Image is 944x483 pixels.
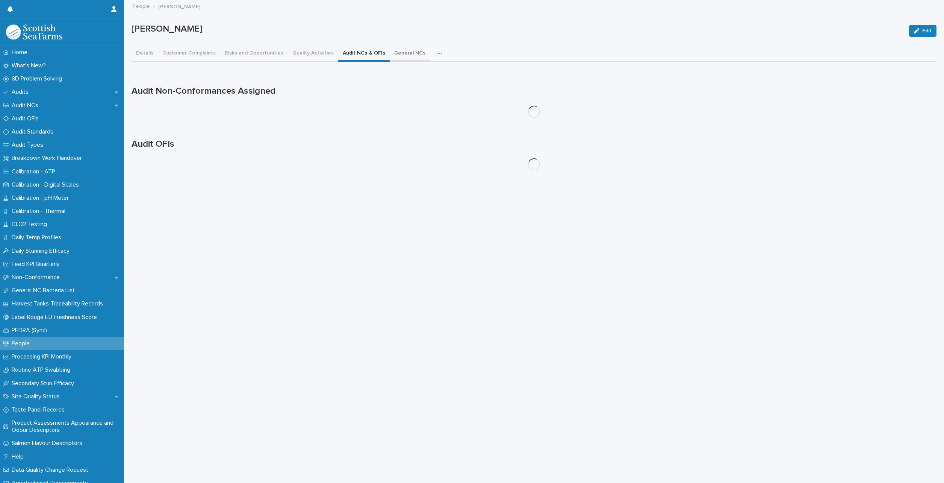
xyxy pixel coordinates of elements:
p: Help [9,453,30,460]
p: Audit OFIs [9,115,45,122]
p: Taste Panel Records [9,406,71,413]
p: Audit Standards [9,128,59,135]
p: What's New? [9,62,52,69]
p: Salmon Flavour Descriptors [9,440,88,447]
p: [PERSON_NAME] [158,2,200,10]
p: Label Rouge EU Freshness Score [9,314,103,321]
p: Product Assessments Appearance and Odour Descriptors [9,419,124,434]
p: Processing KPI Monthly [9,353,77,360]
p: Calibration - ATP [9,168,61,175]
p: Calibration - pH Meter [9,194,75,202]
p: General NC Bacteria List [9,287,81,294]
p: Harvest Tanks Traceability Records [9,300,109,307]
button: Risks and Opportunities [220,46,288,62]
button: Details [132,46,158,62]
p: Calibration - Digital Scales [9,181,85,188]
p: Audit Types [9,141,49,149]
p: Site Quality Status [9,393,66,400]
h1: Audit Non-Conformances Assigned [132,86,936,97]
p: Breakdown Work Handover [9,155,88,162]
button: Audit NCs & OFIs [338,46,390,62]
p: Audits [9,88,35,96]
p: People [9,340,36,347]
p: [PERSON_NAME] [132,24,903,35]
p: Routine ATP Swabbing [9,366,76,374]
p: Calibration - Thermal [9,208,71,215]
p: PEDRA (Sync) [9,327,53,334]
a: People [132,2,150,10]
button: Customer Complaints [158,46,220,62]
p: Home [9,49,33,56]
p: Feed KPI Quarterly [9,261,66,268]
p: Daily Temp Profiles [9,234,67,241]
p: CLO2 Testing [9,221,53,228]
button: General NCs [390,46,430,62]
p: Data Quality Change Request [9,466,94,474]
img: mMrefqRFQpe26GRNOUkG [6,24,62,39]
p: Non-Conformance [9,274,66,281]
h1: Audit OFIs [132,139,936,150]
p: 8D Problem Solving [9,75,68,82]
p: Secondary Stun Efficacy [9,380,80,387]
button: Edit [909,25,936,37]
p: Audit NCs [9,102,44,109]
span: Edit [922,28,932,33]
p: Daily Stunning Efficacy [9,248,76,255]
button: Quality Activities [288,46,338,62]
